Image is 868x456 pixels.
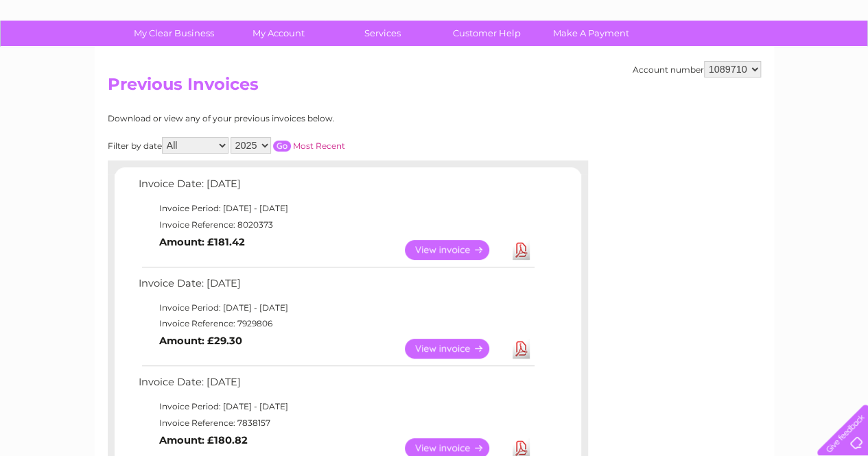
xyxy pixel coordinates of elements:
td: Invoice Period: [DATE] - [DATE] [135,200,537,217]
a: Customer Help [430,21,543,46]
a: My Clear Business [117,21,231,46]
a: Water [626,58,653,69]
td: Invoice Period: [DATE] - [DATE] [135,398,537,415]
a: My Account [222,21,335,46]
div: Clear Business is a trading name of Verastar Limited (registered in [GEOGRAPHIC_DATA] No. 3667643... [110,8,759,67]
td: Invoice Date: [DATE] [135,373,537,398]
h2: Previous Invoices [108,75,761,101]
div: Download or view any of your previous invoices below. [108,114,468,123]
a: Make A Payment [535,21,648,46]
a: Energy [661,58,691,69]
div: Filter by date [108,137,468,154]
a: 0333 014 3131 [609,7,704,24]
td: Invoice Date: [DATE] [135,274,537,300]
a: Log out [823,58,855,69]
td: Invoice Date: [DATE] [135,175,537,200]
b: Amount: £180.82 [159,434,248,446]
td: Invoice Period: [DATE] - [DATE] [135,300,537,316]
td: Invoice Reference: 7838157 [135,415,537,431]
td: Invoice Reference: 8020373 [135,217,537,233]
img: logo.png [30,36,100,77]
td: Invoice Reference: 7929806 [135,315,537,332]
a: View [405,240,506,260]
a: Most Recent [293,141,345,151]
a: Download [513,339,530,359]
b: Amount: £29.30 [159,335,242,347]
a: Contact [777,58,810,69]
a: Services [326,21,439,46]
a: Download [513,240,530,260]
a: Blog [749,58,769,69]
a: View [405,339,506,359]
b: Amount: £181.42 [159,236,245,248]
a: Telecoms [699,58,740,69]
